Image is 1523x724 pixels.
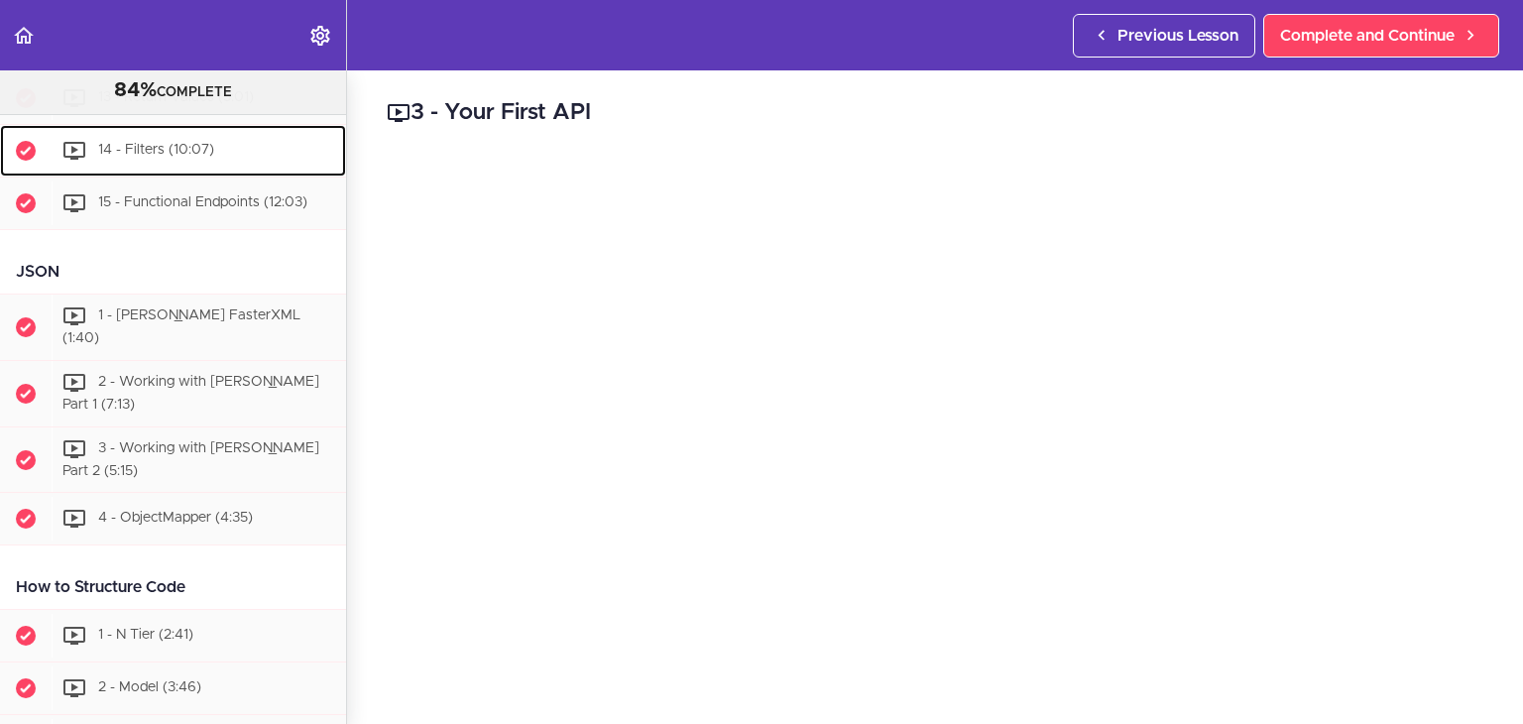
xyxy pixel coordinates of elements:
[62,441,319,478] span: 3 - Working with [PERSON_NAME] Part 2 (5:15)
[114,80,157,100] span: 84%
[308,24,332,48] svg: Settings Menu
[62,375,319,412] span: 2 - Working with [PERSON_NAME] Part 1 (7:13)
[1280,24,1455,48] span: Complete and Continue
[98,512,253,526] span: 4 - ObjectMapper (4:35)
[62,309,300,346] span: 1 - [PERSON_NAME] FasterXML (1:40)
[1117,24,1238,48] span: Previous Lesson
[98,196,307,210] span: 15 - Functional Endpoints (12:03)
[98,629,193,643] span: 1 - N Tier (2:41)
[12,24,36,48] svg: Back to course curriculum
[98,681,201,695] span: 2 - Model (3:46)
[387,96,1483,130] h2: 3 - Your First API
[25,78,321,104] div: COMPLETE
[1263,14,1499,58] a: Complete and Continue
[1073,14,1255,58] a: Previous Lesson
[98,144,214,158] span: 14 - Filters (10:07)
